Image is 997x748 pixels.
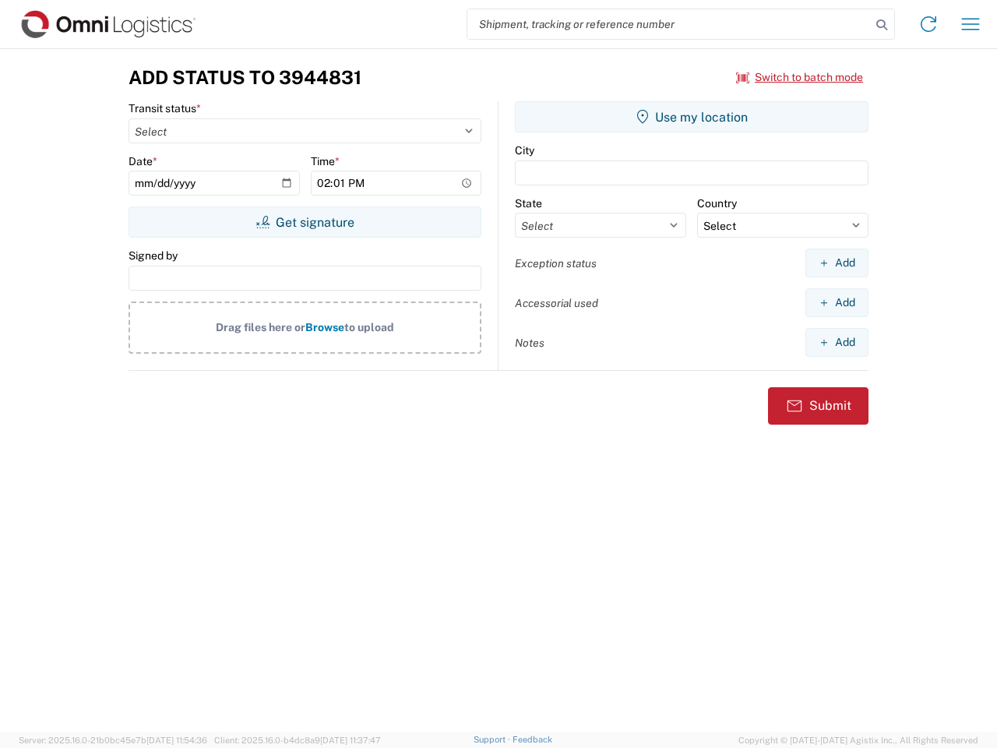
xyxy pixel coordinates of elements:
[320,736,381,745] span: [DATE] 11:37:47
[697,196,737,210] label: Country
[515,256,597,270] label: Exception status
[736,65,863,90] button: Switch to batch mode
[129,101,201,115] label: Transit status
[805,249,868,277] button: Add
[129,206,481,238] button: Get signature
[515,143,534,157] label: City
[214,736,381,745] span: Client: 2025.16.0-b4dc8a9
[515,296,598,310] label: Accessorial used
[805,328,868,357] button: Add
[738,733,978,747] span: Copyright © [DATE]-[DATE] Agistix Inc., All Rights Reserved
[216,321,305,333] span: Drag files here or
[129,66,361,89] h3: Add Status to 3944831
[768,387,868,425] button: Submit
[805,288,868,317] button: Add
[515,101,868,132] button: Use my location
[467,9,871,39] input: Shipment, tracking or reference number
[513,735,552,744] a: Feedback
[146,736,207,745] span: [DATE] 11:54:36
[515,336,544,350] label: Notes
[129,154,157,168] label: Date
[515,196,542,210] label: State
[474,735,513,744] a: Support
[19,736,207,745] span: Server: 2025.16.0-21b0bc45e7b
[311,154,340,168] label: Time
[344,321,394,333] span: to upload
[305,321,344,333] span: Browse
[129,249,178,263] label: Signed by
